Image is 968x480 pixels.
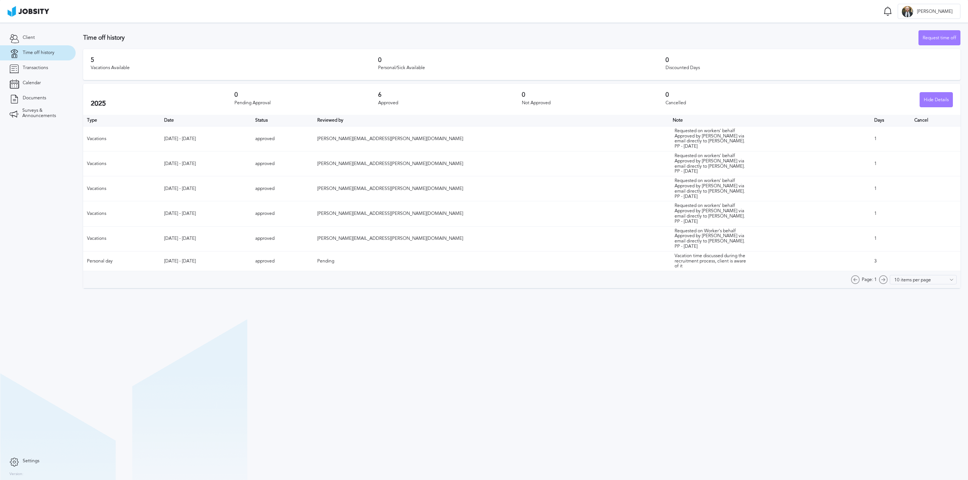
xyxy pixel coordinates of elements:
td: Personal day [83,251,160,271]
td: [DATE] - [DATE] [160,151,251,176]
div: Hide Details [920,93,952,108]
div: Requested on workers' behalf Approved by [PERSON_NAME] via email directly to [PERSON_NAME]. PP - ... [675,153,750,174]
span: Transactions [23,65,48,71]
label: Version: [9,472,23,477]
h3: 0 [378,57,665,63]
span: [PERSON_NAME] [913,9,956,14]
button: Hide Details [920,92,953,107]
div: Requested on Worker's behalf Approved by [PERSON_NAME] via email directly to [PERSON_NAME]. PP - ... [675,228,750,249]
span: Documents [23,96,46,101]
td: approved [251,126,313,151]
span: [PERSON_NAME][EMAIL_ADDRESS][PERSON_NAME][DOMAIN_NAME] [317,161,463,166]
td: 1 [870,226,911,251]
span: [PERSON_NAME][EMAIL_ADDRESS][PERSON_NAME][DOMAIN_NAME] [317,211,463,216]
div: Approved [378,100,522,106]
th: Days [870,115,911,126]
h3: 0 [665,57,953,63]
div: Cancelled [665,100,809,106]
div: Vacation time discussed during the recruitment process, client is aware of it [675,253,750,269]
div: Personal/Sick Available [378,65,665,71]
td: [DATE] - [DATE] [160,176,251,201]
th: Toggle SortBy [160,115,251,126]
td: [DATE] - [DATE] [160,251,251,271]
div: Request time off [919,31,960,46]
td: approved [251,176,313,201]
h3: 0 [234,91,378,98]
div: Requested on workers' behalf Approved by [PERSON_NAME] via email directly to [PERSON_NAME]. PP - ... [675,128,750,149]
td: [DATE] - [DATE] [160,126,251,151]
div: Requested on workers' behalf Approved by [PERSON_NAME] via email directly to [PERSON_NAME]. PP - ... [675,203,750,224]
td: Vacations [83,226,160,251]
td: approved [251,151,313,176]
button: Request time off [918,30,960,45]
td: Vacations [83,126,160,151]
th: Toggle SortBy [669,115,870,126]
h3: 6 [378,91,522,98]
th: Toggle SortBy [251,115,313,126]
h3: Time off history [83,34,918,41]
td: Vacations [83,151,160,176]
td: approved [251,201,313,226]
span: Settings [23,458,39,464]
span: Time off history [23,50,54,56]
span: Calendar [23,80,41,86]
td: 1 [870,201,911,226]
th: Toggle SortBy [313,115,669,126]
td: approved [251,226,313,251]
span: [PERSON_NAME][EMAIL_ADDRESS][PERSON_NAME][DOMAIN_NAME] [317,236,463,241]
div: Not Approved [522,100,665,106]
td: [DATE] - [DATE] [160,201,251,226]
h3: 5 [91,57,378,63]
td: 1 [870,151,911,176]
th: Type [83,115,160,126]
td: Vacations [83,176,160,201]
h3: 0 [522,91,665,98]
td: 1 [870,176,911,201]
span: Pending [317,258,334,264]
td: Vacations [83,201,160,226]
td: [DATE] - [DATE] [160,226,251,251]
h2: 2025 [91,100,234,108]
div: Discounted Days [665,65,953,71]
span: Surveys & Announcements [22,108,66,119]
span: Client [23,35,35,40]
td: approved [251,251,313,271]
img: ab4bad089aa723f57921c736e9817d99.png [8,6,49,17]
button: F[PERSON_NAME] [898,4,960,19]
td: 1 [870,126,911,151]
span: Page: 1 [862,277,877,282]
th: Cancel [911,115,960,126]
div: Vacations Available [91,65,378,71]
span: [PERSON_NAME][EMAIL_ADDRESS][PERSON_NAME][DOMAIN_NAME] [317,136,463,141]
span: [PERSON_NAME][EMAIL_ADDRESS][PERSON_NAME][DOMAIN_NAME] [317,186,463,191]
div: Requested on workers' behalf Approved by [PERSON_NAME] via email directly to [PERSON_NAME]. PP - ... [675,178,750,199]
h3: 0 [665,91,809,98]
div: F [902,6,913,17]
div: Pending Approval [234,100,378,106]
td: 3 [870,251,911,271]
